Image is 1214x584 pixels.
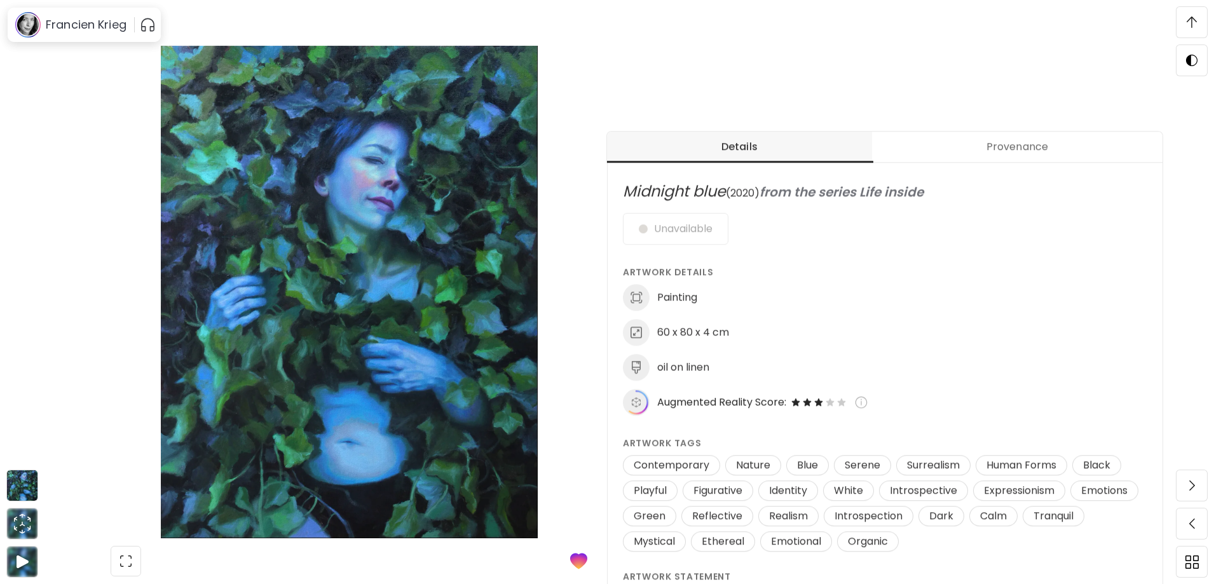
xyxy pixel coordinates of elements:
img: filled-star-icon [813,397,824,408]
span: Realism [761,509,815,523]
h6: Francien Krieg [46,17,126,32]
span: Black [1075,458,1118,472]
span: Emotional [763,534,829,548]
div: animation [12,513,32,534]
img: dimensions [623,319,650,346]
h6: 60 x 80 x 4 cm [657,325,729,339]
span: Dark [922,509,961,523]
span: Introspection [827,509,910,523]
img: icon [623,389,650,416]
span: Organic [840,534,896,548]
button: favorites [563,544,596,578]
img: discipline [623,284,650,311]
h6: Artwork Statement [623,569,1147,583]
h6: Artwork tags [623,436,1147,450]
span: from the series Life inside [760,183,924,201]
span: Ethereal [694,534,752,548]
span: Human Forms [979,458,1064,472]
span: Tranquil [1026,509,1081,523]
span: Emotions [1074,484,1135,498]
img: empty-star-icon [836,397,847,408]
button: pauseOutline IconGradient Icon [140,15,156,35]
h6: Painting [657,290,697,304]
img: info-icon [855,396,868,409]
img: empty-star-icon [824,397,836,408]
span: Blue [789,458,826,472]
span: Provenance [880,139,1155,154]
img: favorites [570,552,588,571]
span: Introspective [882,484,965,498]
span: ( 2020 ) [726,186,760,200]
span: Green [626,509,673,523]
span: Reflective [685,509,750,523]
span: Calm [972,509,1014,523]
span: Serene [837,458,888,472]
span: Details [615,139,864,154]
span: Figurative [686,484,750,498]
span: Expressionism [976,484,1062,498]
span: Augmented Reality Score: [657,395,786,409]
img: filled-star-icon [790,397,801,408]
span: Mystical [626,534,683,548]
span: White [826,484,871,498]
span: Identity [761,484,815,498]
h6: Artwork Details [623,265,1147,279]
span: Contemporary [626,458,717,472]
img: filled-star-icon [801,397,813,408]
span: Surrealism [899,458,967,472]
span: Midnight blue [623,180,726,201]
img: medium [623,354,650,381]
h6: oil on linen [657,360,709,374]
span: Playful [626,484,674,498]
span: Nature [728,458,778,472]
